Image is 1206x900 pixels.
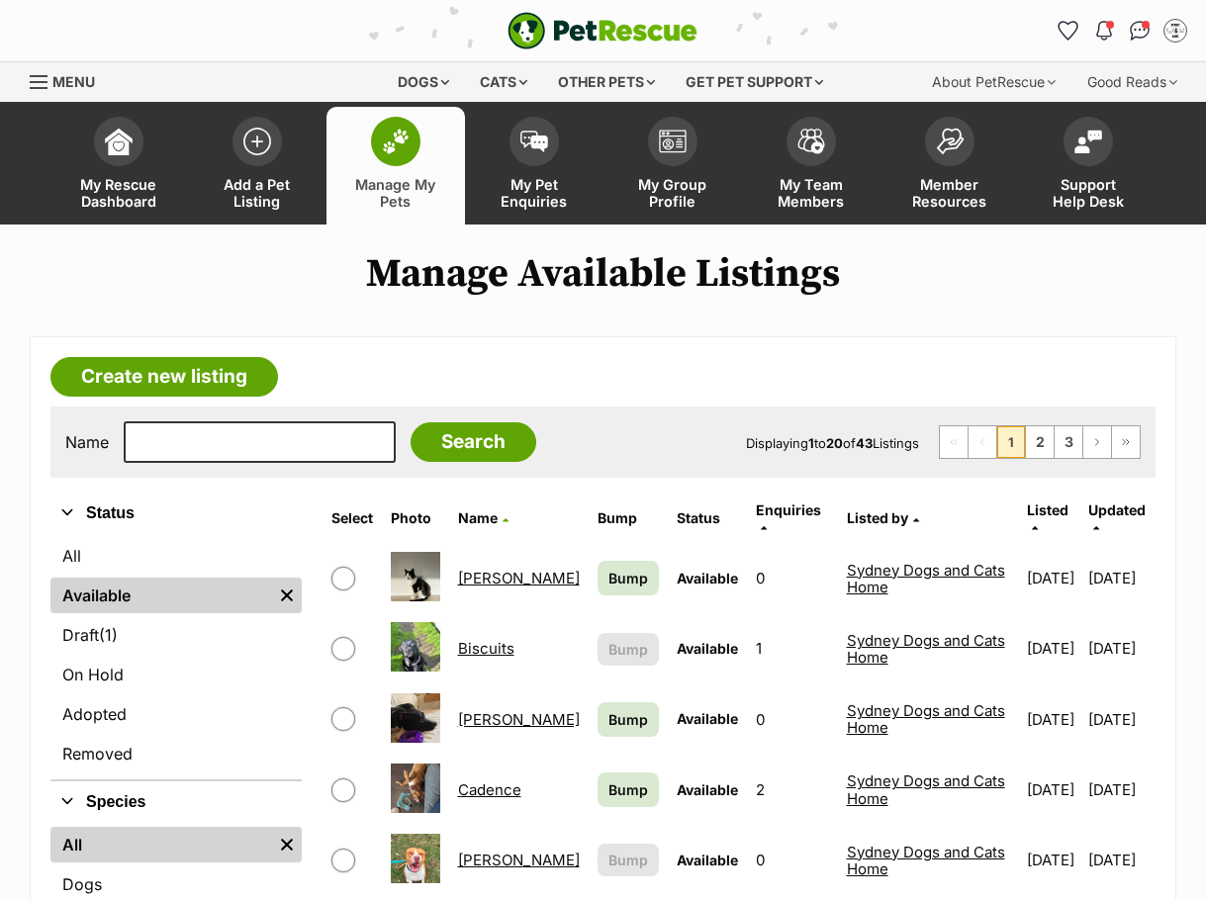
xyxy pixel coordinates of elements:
[1055,426,1082,458] a: Page 3
[1044,176,1133,210] span: Support Help Desk
[490,176,579,210] span: My Pet Enquiries
[458,639,514,658] a: Biscuits
[508,12,697,49] img: logo-e224e6f780fb5917bec1dbf3a21bbac754714ae5b6737aabdf751b685950b380.svg
[458,509,498,526] span: Name
[767,176,856,210] span: My Team Members
[458,851,580,869] a: [PERSON_NAME]
[50,538,302,574] a: All
[598,772,659,807] a: Bump
[50,789,302,815] button: Species
[30,62,109,98] a: Menu
[939,425,1141,459] nav: Pagination
[1027,501,1068,534] a: Listed
[384,62,463,102] div: Dogs
[847,771,1005,807] a: Sydney Dogs and Cats Home
[608,779,648,800] span: Bump
[677,640,738,657] span: Available
[1088,685,1154,754] td: [DATE]
[847,701,1005,737] a: Sydney Dogs and Cats Home
[383,495,448,542] th: Photo
[598,633,659,666] button: Bump
[598,844,659,876] button: Bump
[50,578,272,613] a: Available
[756,501,821,518] span: translation missing: en.admin.listings.index.attributes.enquiries
[272,827,302,862] a: Remove filter
[677,710,738,727] span: Available
[1019,756,1086,824] td: [DATE]
[1074,130,1102,153] img: help-desk-icon-fdf02630f3aa405de69fd3d07c3f3aa587a6932b1a1747fa1d2bba05be0121f9.svg
[411,422,536,462] input: Search
[1019,685,1086,754] td: [DATE]
[99,623,118,647] span: (1)
[677,852,738,868] span: Available
[997,426,1025,458] span: Page 1
[65,433,109,451] label: Name
[1165,21,1185,41] img: Sydney Dogs and Cats Home profile pic
[188,107,326,225] a: Add a Pet Listing
[748,826,837,894] td: 0
[50,617,302,653] a: Draft
[669,495,746,542] th: Status
[243,128,271,155] img: add-pet-listing-icon-0afa8454b4691262ce3f59096e99ab1cd57d4a30225e0717b998d2c9b9846f56.svg
[508,12,697,49] a: PetRescue
[847,509,908,526] span: Listed by
[466,62,541,102] div: Cats
[1096,21,1112,41] img: notifications-46538b983faf8c2785f20acdc204bb7945ddae34d4c08c2a6579f10ce5e182be.svg
[936,128,964,154] img: member-resources-icon-8e73f808a243e03378d46382f2149f9095a855e16c252ad45f914b54edf8863c.svg
[50,657,302,692] a: On Hold
[1019,826,1086,894] td: [DATE]
[748,544,837,612] td: 0
[544,62,669,102] div: Other pets
[1083,426,1111,458] a: Next page
[756,501,821,534] a: Enquiries
[520,131,548,152] img: pet-enquiries-icon-7e3ad2cf08bfb03b45e93fb7055b45f3efa6380592205ae92323e6603595dc1f.svg
[598,561,659,595] a: Bump
[351,176,440,210] span: Manage My Pets
[847,843,1005,878] a: Sydney Dogs and Cats Home
[598,702,659,737] a: Bump
[628,176,717,210] span: My Group Profile
[1124,15,1156,46] a: Conversations
[590,495,667,542] th: Bump
[49,107,188,225] a: My Rescue Dashboard
[808,435,814,451] strong: 1
[918,62,1069,102] div: About PetRescue
[50,500,302,526] button: Status
[1026,426,1054,458] a: Page 2
[677,570,738,586] span: Available
[746,435,919,451] span: Displaying to of Listings
[1160,15,1191,46] button: My account
[672,62,837,102] div: Get pet support
[608,709,648,730] span: Bump
[324,495,381,542] th: Select
[1088,826,1154,894] td: [DATE]
[856,435,873,451] strong: 43
[50,827,272,862] a: All
[1088,501,1146,518] span: Updated
[50,534,302,779] div: Status
[1088,614,1154,682] td: [DATE]
[1112,426,1140,458] a: Last page
[52,73,95,90] span: Menu
[326,107,465,225] a: Manage My Pets
[677,781,738,798] span: Available
[940,426,968,458] span: First page
[1088,15,1120,46] button: Notifications
[847,561,1005,596] a: Sydney Dogs and Cats Home
[50,736,302,771] a: Removed
[1073,62,1191,102] div: Good Reads
[458,509,509,526] a: Name
[742,107,881,225] a: My Team Members
[1053,15,1084,46] a: Favourites
[465,107,603,225] a: My Pet Enquiries
[1088,501,1146,534] a: Updated
[1027,501,1068,518] span: Listed
[272,578,302,613] a: Remove filter
[1019,107,1158,225] a: Support Help Desk
[74,176,163,210] span: My Rescue Dashboard
[1019,614,1086,682] td: [DATE]
[213,176,302,210] span: Add a Pet Listing
[969,426,996,458] span: Previous page
[847,631,1005,667] a: Sydney Dogs and Cats Home
[603,107,742,225] a: My Group Profile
